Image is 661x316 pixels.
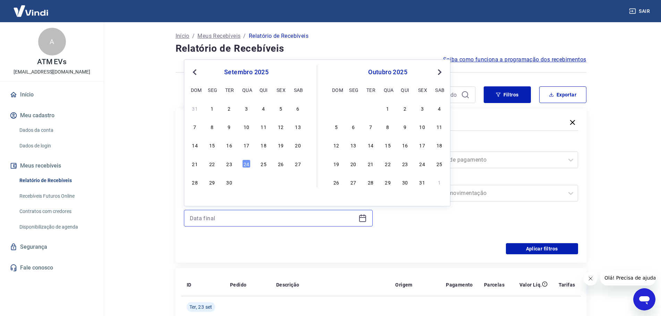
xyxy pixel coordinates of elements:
div: seg [208,86,216,94]
div: Choose quinta-feira, 4 de setembro de 2025 [260,104,268,112]
label: Forma de Pagamento [391,142,577,150]
div: Choose terça-feira, 28 de outubro de 2025 [366,178,375,186]
div: Choose quarta-feira, 1 de outubro de 2025 [384,104,392,112]
span: Olá! Precisa de ajuda? [4,5,58,10]
div: Choose sábado, 11 de outubro de 2025 [435,122,443,131]
a: Disponibilização de agenda [17,220,95,234]
a: Dados da conta [17,123,95,137]
div: Choose quinta-feira, 30 de outubro de 2025 [401,178,409,186]
div: Choose terça-feira, 21 de outubro de 2025 [366,160,375,168]
a: Recebíveis Futuros Online [17,189,95,203]
div: Choose sábado, 20 de setembro de 2025 [294,141,302,149]
div: ter [225,86,234,94]
button: Next Month [435,68,444,76]
div: Choose segunda-feira, 20 de outubro de 2025 [349,160,357,168]
div: sex [277,86,285,94]
a: Relatório de Recebíveis [17,173,95,188]
button: Filtros [484,86,531,103]
a: Início [176,32,189,40]
p: Descrição [276,281,299,288]
a: Contratos com credores [17,204,95,219]
div: qua [242,86,251,94]
a: Fale conosco [8,260,95,275]
div: Choose quarta-feira, 22 de outubro de 2025 [384,160,392,168]
div: Choose segunda-feira, 6 de outubro de 2025 [349,122,357,131]
div: Choose sexta-feira, 26 de setembro de 2025 [277,160,285,168]
a: Saiba como funciona a programação dos recebimentos [443,55,586,64]
div: Choose sexta-feira, 10 de outubro de 2025 [418,122,426,131]
div: sab [294,86,302,94]
div: Choose sábado, 27 de setembro de 2025 [294,160,302,168]
button: Previous Month [190,68,199,76]
div: outubro 2025 [331,68,444,76]
button: Meu cadastro [8,108,95,123]
button: Exportar [539,86,586,103]
div: Choose domingo, 26 de outubro de 2025 [332,178,340,186]
div: qua [384,86,392,94]
p: / [192,32,195,40]
div: Choose sexta-feira, 17 de outubro de 2025 [418,141,426,149]
div: dom [332,86,340,94]
div: Choose terça-feira, 30 de setembro de 2025 [225,178,234,186]
a: Meus Recebíveis [197,32,240,40]
div: Choose domingo, 21 de setembro de 2025 [191,160,199,168]
div: Choose quarta-feira, 17 de setembro de 2025 [242,141,251,149]
div: Choose domingo, 31 de agosto de 2025 [191,104,199,112]
iframe: Botão para abrir a janela de mensagens [633,288,655,310]
div: Choose quinta-feira, 18 de setembro de 2025 [260,141,268,149]
div: Choose terça-feira, 9 de setembro de 2025 [225,122,234,131]
div: A [38,28,66,55]
label: Tipo de Movimentação [391,175,577,183]
div: Choose segunda-feira, 22 de setembro de 2025 [208,160,216,168]
div: Choose sexta-feira, 19 de setembro de 2025 [277,141,285,149]
div: Choose quinta-feira, 16 de outubro de 2025 [401,141,409,149]
div: Choose quinta-feira, 9 de outubro de 2025 [401,122,409,131]
p: ATM EVs [37,58,67,66]
div: Choose segunda-feira, 15 de setembro de 2025 [208,141,216,149]
button: Aplicar filtros [506,243,578,254]
div: Choose terça-feira, 30 de setembro de 2025 [366,104,375,112]
div: Choose terça-feira, 2 de setembro de 2025 [225,104,234,112]
div: Choose terça-feira, 14 de outubro de 2025 [366,141,375,149]
div: ter [366,86,375,94]
div: Choose quarta-feira, 24 de setembro de 2025 [242,160,251,168]
div: Choose sábado, 18 de outubro de 2025 [435,141,443,149]
div: Choose sexta-feira, 31 de outubro de 2025 [418,178,426,186]
div: Choose domingo, 14 de setembro de 2025 [191,141,199,149]
iframe: Mensagem da empresa [600,270,655,285]
div: Choose quinta-feira, 2 de outubro de 2025 [401,104,409,112]
div: Choose domingo, 12 de outubro de 2025 [332,141,340,149]
div: Choose segunda-feira, 29 de setembro de 2025 [208,178,216,186]
div: Choose quarta-feira, 29 de outubro de 2025 [384,178,392,186]
div: Choose quinta-feira, 11 de setembro de 2025 [260,122,268,131]
div: Choose quarta-feira, 1 de outubro de 2025 [242,178,251,186]
div: Choose quinta-feira, 23 de outubro de 2025 [401,160,409,168]
input: Data final [190,213,356,223]
div: sex [418,86,426,94]
div: Choose sexta-feira, 24 de outubro de 2025 [418,160,426,168]
p: / [243,32,246,40]
div: Choose sábado, 25 de outubro de 2025 [435,160,443,168]
div: Choose sábado, 6 de setembro de 2025 [294,104,302,112]
div: Choose quarta-feira, 10 de setembro de 2025 [242,122,251,131]
div: Choose segunda-feira, 8 de setembro de 2025 [208,122,216,131]
a: Início [8,87,95,102]
div: Choose sexta-feira, 5 de setembro de 2025 [277,104,285,112]
div: Choose quarta-feira, 15 de outubro de 2025 [384,141,392,149]
p: Parcelas [484,281,505,288]
div: dom [191,86,199,94]
div: Choose sábado, 4 de outubro de 2025 [435,104,443,112]
div: Choose terça-feira, 16 de setembro de 2025 [225,141,234,149]
p: Pagamento [446,281,473,288]
img: Vindi [8,0,53,22]
div: Choose terça-feira, 7 de outubro de 2025 [366,122,375,131]
div: Choose domingo, 5 de outubro de 2025 [332,122,340,131]
div: Choose segunda-feira, 1 de setembro de 2025 [208,104,216,112]
div: Choose sexta-feira, 12 de setembro de 2025 [277,122,285,131]
div: Choose sexta-feira, 3 de outubro de 2025 [418,104,426,112]
h4: Relatório de Recebíveis [176,42,586,55]
div: sab [435,86,443,94]
div: Choose segunda-feira, 27 de outubro de 2025 [349,178,357,186]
